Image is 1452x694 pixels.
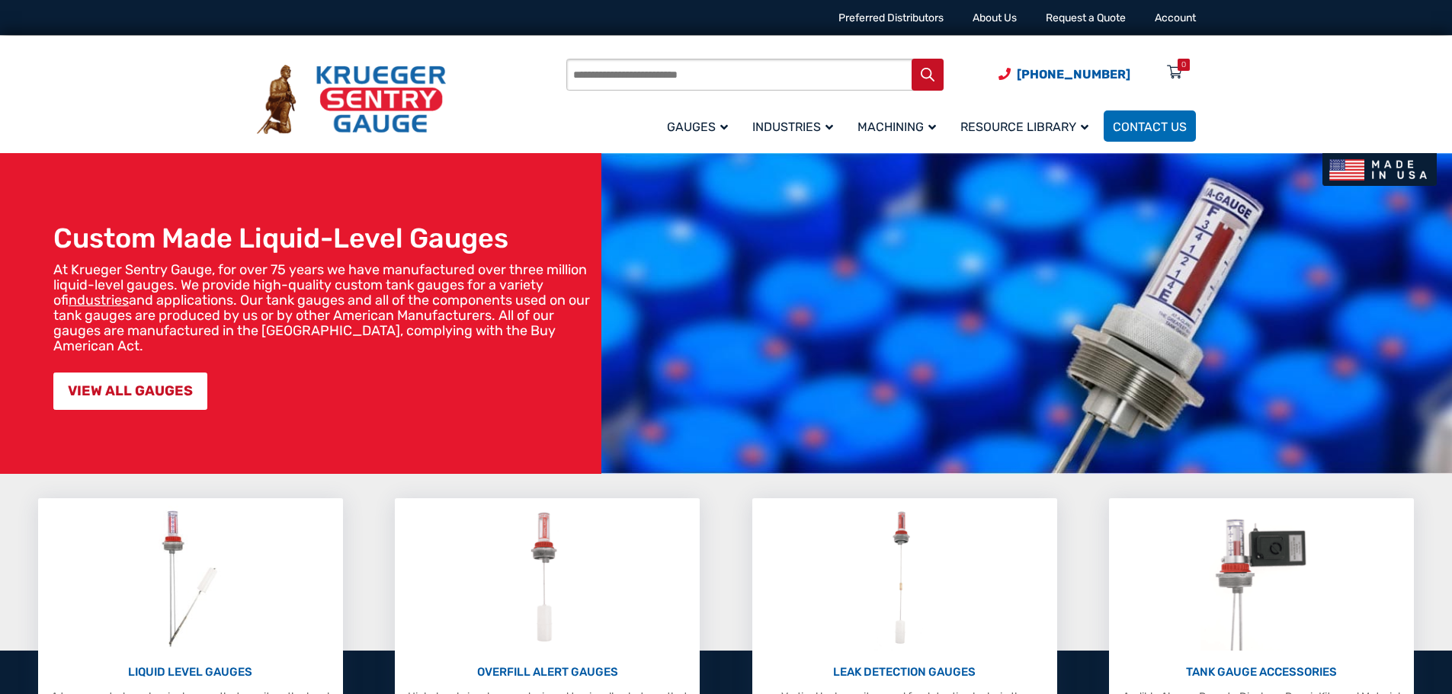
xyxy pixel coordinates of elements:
[1155,11,1196,24] a: Account
[1113,120,1187,134] span: Contact Us
[760,664,1050,681] p: LEAK DETECTION GAUGES
[973,11,1017,24] a: About Us
[601,153,1452,474] img: bg_hero_bannerksentry
[402,664,692,681] p: OVERFILL ALERT GAUGES
[1046,11,1126,24] a: Request a Quote
[53,222,594,254] h1: Custom Made Liquid-Level Gauges
[874,506,934,651] img: Leak Detection Gauges
[658,108,743,144] a: Gauges
[46,664,335,681] p: LIQUID LEVEL GAUGES
[838,11,944,24] a: Preferred Distributors
[1200,506,1323,651] img: Tank Gauge Accessories
[1322,153,1437,186] img: Made In USA
[951,108,1104,144] a: Resource Library
[1104,110,1196,142] a: Contact Us
[257,65,446,135] img: Krueger Sentry Gauge
[960,120,1088,134] span: Resource Library
[998,65,1130,84] a: Phone Number (920) 434-8860
[848,108,951,144] a: Machining
[69,292,129,309] a: industries
[53,262,594,353] p: At Krueger Sentry Gauge, for over 75 years we have manufactured over three million liquid-level g...
[1181,59,1186,71] div: 0
[752,120,833,134] span: Industries
[149,506,230,651] img: Liquid Level Gauges
[857,120,936,134] span: Machining
[53,373,207,410] a: VIEW ALL GAUGES
[1017,67,1130,82] span: [PHONE_NUMBER]
[667,120,728,134] span: Gauges
[1117,664,1406,681] p: TANK GAUGE ACCESSORIES
[743,108,848,144] a: Industries
[514,506,582,651] img: Overfill Alert Gauges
